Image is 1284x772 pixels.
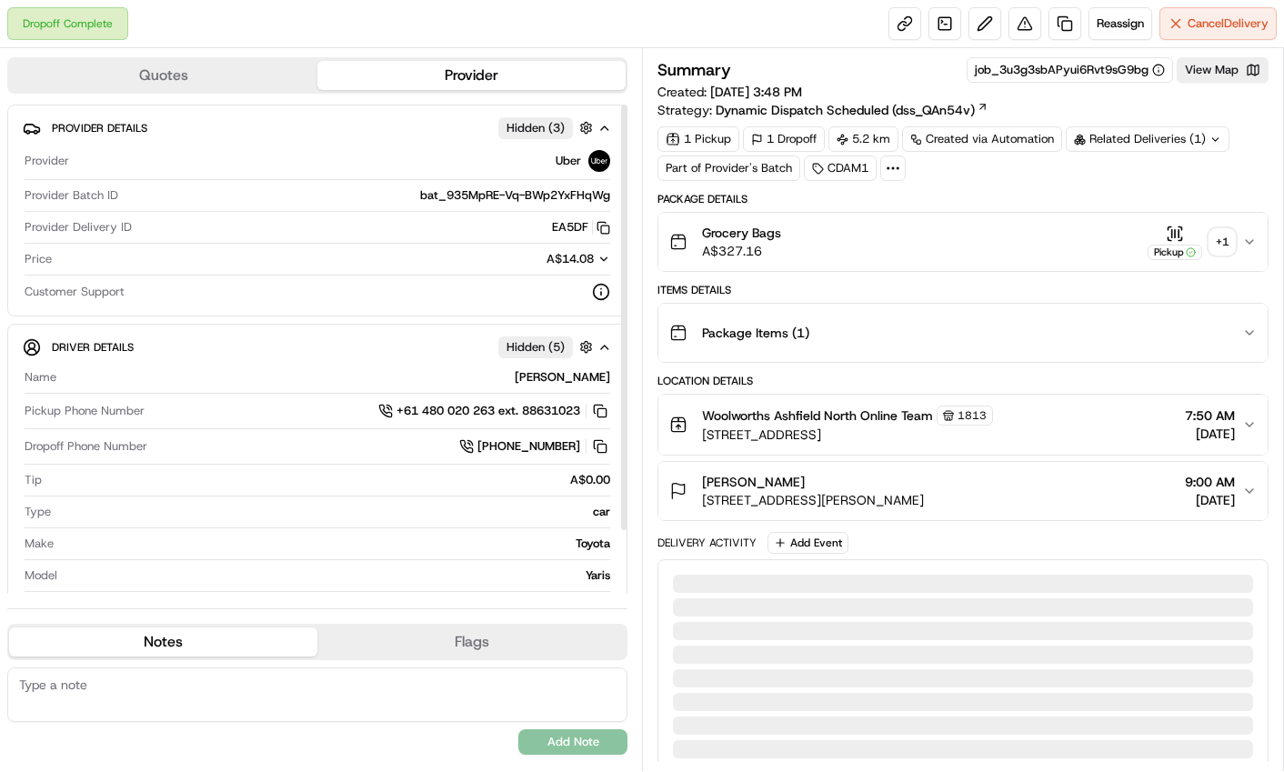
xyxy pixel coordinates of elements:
[25,438,147,455] span: Dropoff Phone Number
[1159,7,1277,40] button: CancelDelivery
[25,153,69,169] span: Provider
[1185,406,1235,425] span: 7:50 AM
[657,192,1269,206] div: Package Details
[804,155,877,181] div: CDAM1
[1177,57,1269,83] button: View Map
[1148,225,1235,260] button: Pickup+1
[657,126,739,152] div: 1 Pickup
[657,536,757,550] div: Delivery Activity
[52,340,134,355] span: Driver Details
[507,120,565,136] span: Hidden ( 3 )
[420,187,610,204] span: bat_935MpRE-Vq-BWp2YxFHqWg
[9,61,317,90] button: Quotes
[1148,245,1202,260] div: Pickup
[23,332,612,362] button: Driver DetailsHidden (5)
[658,395,1268,455] button: Woolworths Ashfield North Online Team1813[STREET_ADDRESS]7:50 AM[DATE]
[1188,15,1269,32] span: Cancel Delivery
[702,473,805,491] span: [PERSON_NAME]
[767,532,848,554] button: Add Event
[52,121,147,135] span: Provider Details
[556,153,581,169] span: Uber
[657,101,988,119] div: Strategy:
[657,83,802,101] span: Created:
[507,339,565,356] span: Hidden ( 5 )
[25,251,52,267] span: Price
[702,242,781,260] span: A$327.16
[658,462,1268,520] button: [PERSON_NAME][STREET_ADDRESS][PERSON_NAME]9:00 AM[DATE]
[1185,473,1235,491] span: 9:00 AM
[702,406,933,425] span: Woolworths Ashfield North Online Team
[25,536,54,552] span: Make
[65,567,610,584] div: Yaris
[459,436,610,456] a: [PHONE_NUMBER]
[902,126,1062,152] a: Created via Automation
[498,336,597,358] button: Hidden (5)
[702,324,809,342] span: Package Items ( 1 )
[396,403,580,419] span: +61 480 020 263 ext. 88631023
[23,113,612,143] button: Provider DetailsHidden (3)
[1088,7,1152,40] button: Reassign
[378,401,610,421] a: +61 480 020 263 ext. 88631023
[25,403,145,419] span: Pickup Phone Number
[702,491,924,509] span: [STREET_ADDRESS][PERSON_NAME]
[702,426,993,444] span: [STREET_ADDRESS]
[743,126,825,152] div: 1 Dropoff
[9,627,317,657] button: Notes
[710,84,802,100] span: [DATE] 3:48 PM
[975,62,1165,78] button: job_3u3g3sbAPyui6Rvt9sG9bg
[25,187,118,204] span: Provider Batch ID
[25,284,125,300] span: Customer Support
[702,224,781,242] span: Grocery Bags
[547,251,594,266] span: A$14.08
[1209,229,1235,255] div: + 1
[498,116,597,139] button: Hidden (3)
[49,472,610,488] div: A$0.00
[25,219,132,236] span: Provider Delivery ID
[1148,225,1202,260] button: Pickup
[552,219,610,236] button: EA5DF
[658,213,1268,271] button: Grocery BagsA$327.16Pickup+1
[317,61,626,90] button: Provider
[958,408,987,423] span: 1813
[25,369,56,386] span: Name
[25,567,57,584] span: Model
[828,126,898,152] div: 5.2 km
[317,627,626,657] button: Flags
[657,62,731,78] h3: Summary
[477,438,580,455] span: [PHONE_NUMBER]
[588,150,610,172] img: uber-new-logo.jpeg
[1066,126,1229,152] div: Related Deliveries (1)
[716,101,988,119] a: Dynamic Dispatch Scheduled (dss_QAn54v)
[64,369,610,386] div: [PERSON_NAME]
[1185,425,1235,443] span: [DATE]
[61,536,610,552] div: Toyota
[25,472,42,488] span: Tip
[58,504,610,520] div: car
[1185,491,1235,509] span: [DATE]
[657,283,1269,297] div: Items Details
[657,374,1269,388] div: Location Details
[658,304,1268,362] button: Package Items (1)
[1097,15,1144,32] span: Reassign
[450,251,610,267] button: A$14.08
[25,504,51,520] span: Type
[716,101,975,119] span: Dynamic Dispatch Scheduled (dss_QAn54v)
